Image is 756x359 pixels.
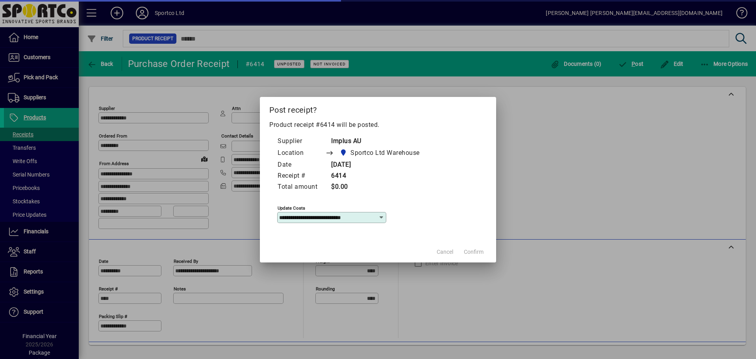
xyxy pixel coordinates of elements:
[277,160,325,171] td: Date
[337,147,423,158] span: Sportco Ltd Warehouse
[260,97,496,120] h2: Post receipt?
[277,171,325,182] td: Receipt #
[277,182,325,193] td: Total amount
[350,148,420,158] span: Sportco Ltd Warehouse
[325,160,435,171] td: [DATE]
[325,136,435,147] td: Implus AU
[325,182,435,193] td: $0.00
[277,136,325,147] td: Supplier
[325,171,435,182] td: 6414
[277,147,325,160] td: Location
[269,120,487,130] p: Product receipt #6414 will be posted.
[278,205,305,210] mat-label: Update costs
